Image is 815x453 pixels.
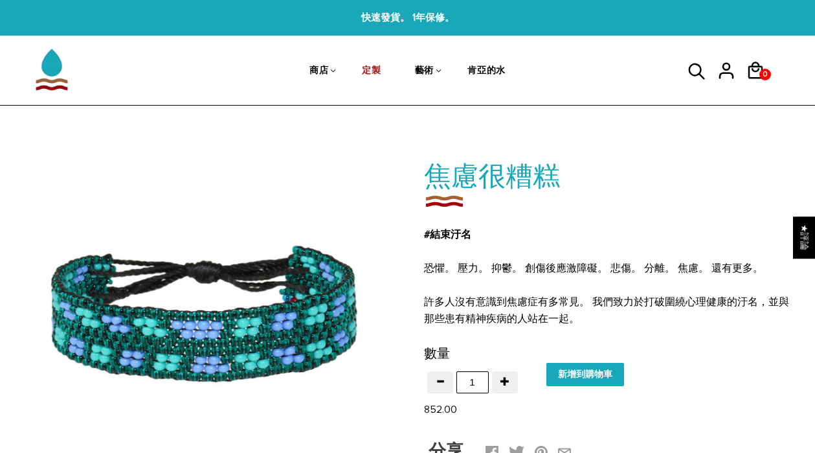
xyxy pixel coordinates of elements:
span: 852.00 [424,403,457,416]
div: 點選開啟Judge.me浮動評論標籤 [793,216,815,259]
span: 恐懼。 壓力。 抑鬱。 創傷後應激障礙。 悲傷。 分離。 焦慮。 還有更多。 [424,262,763,275]
span: 許多人沒有意識到焦慮症有多常見。 我們致力於打破圍繞心理健康的汙名，並與那些患有精神疾病的人站在一起。 [424,296,789,325]
a: 藝術 [415,38,434,106]
input: 新增到購物車 [546,363,624,386]
h1: 焦慮很糟糕 [424,157,796,192]
span: 快速發貨。 1年保修。 [252,10,563,25]
a: 商店 [309,38,328,106]
img: 焦慮很糟糕 [424,192,464,210]
label: 數量 [424,343,450,365]
strong: #結束汙名 [424,228,471,241]
a: 0 [746,84,775,86]
a: 定製 [362,38,381,106]
span: 0 [760,65,770,84]
a: 肯亞的水 [467,38,506,106]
